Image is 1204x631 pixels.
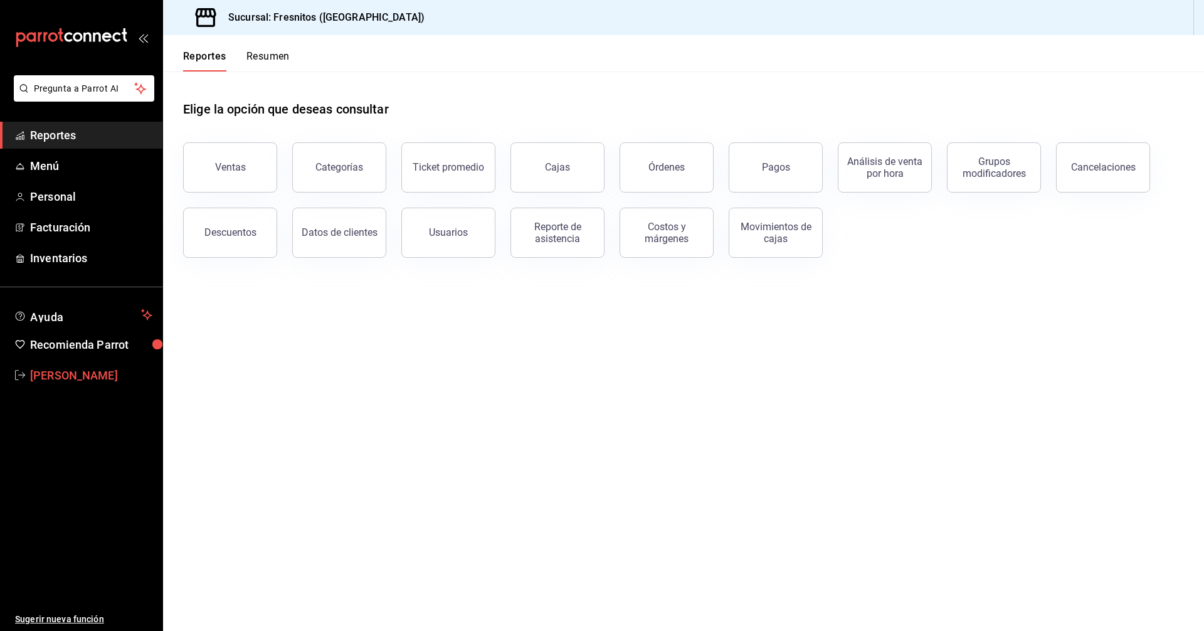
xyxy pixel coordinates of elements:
[510,208,605,258] button: Reporte de asistencia
[30,157,152,174] span: Menú
[947,142,1041,193] button: Grupos modificadores
[762,161,790,173] div: Pagos
[30,188,152,205] span: Personal
[15,613,152,626] span: Sugerir nueva función
[30,367,152,384] span: [PERSON_NAME]
[9,91,154,104] a: Pregunta a Parrot AI
[215,161,246,173] div: Ventas
[510,142,605,193] button: Cajas
[30,219,152,236] span: Facturación
[545,161,570,173] div: Cajas
[1071,161,1136,173] div: Cancelaciones
[413,161,484,173] div: Ticket promedio
[34,82,135,95] span: Pregunta a Parrot AI
[1056,142,1150,193] button: Cancelaciones
[183,100,389,119] h1: Elige la opción que deseas consultar
[315,161,363,173] div: Categorías
[838,142,932,193] button: Análisis de venta por hora
[429,226,468,238] div: Usuarios
[292,142,386,193] button: Categorías
[183,208,277,258] button: Descuentos
[218,10,425,25] h3: Sucursal: Fresnitos ([GEOGRAPHIC_DATA])
[729,208,823,258] button: Movimientos de cajas
[204,226,256,238] div: Descuentos
[30,336,152,353] span: Recomienda Parrot
[183,142,277,193] button: Ventas
[620,142,714,193] button: Órdenes
[292,208,386,258] button: Datos de clientes
[183,50,290,72] div: navigation tabs
[401,208,495,258] button: Usuarios
[246,50,290,72] button: Resumen
[648,161,685,173] div: Órdenes
[30,127,152,144] span: Reportes
[14,75,154,102] button: Pregunta a Parrot AI
[620,208,714,258] button: Costos y márgenes
[846,156,924,179] div: Análisis de venta por hora
[30,307,136,322] span: Ayuda
[729,142,823,193] button: Pagos
[955,156,1033,179] div: Grupos modificadores
[401,142,495,193] button: Ticket promedio
[30,250,152,267] span: Inventarios
[737,221,815,245] div: Movimientos de cajas
[628,221,705,245] div: Costos y márgenes
[302,226,378,238] div: Datos de clientes
[183,50,226,72] button: Reportes
[519,221,596,245] div: Reporte de asistencia
[138,33,148,43] button: open_drawer_menu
